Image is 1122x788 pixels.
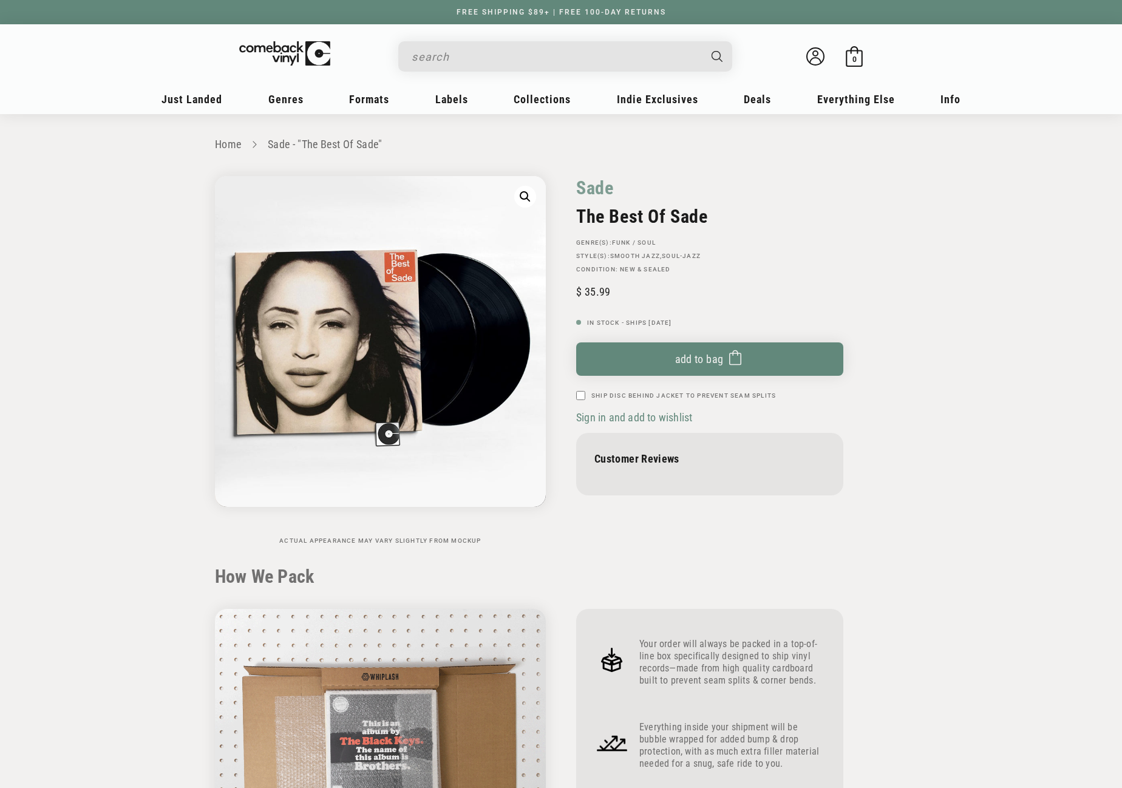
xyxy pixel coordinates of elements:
[701,41,734,72] button: Search
[215,566,907,588] h2: How We Pack
[662,253,701,259] a: Soul-Jazz
[268,138,382,151] a: Sade - "The Best Of Sade"
[576,285,582,298] span: $
[444,8,678,16] a: FREE SHIPPING $89+ | FREE 100-DAY RETURNS
[594,725,630,761] img: Frame_4_1.png
[612,239,656,246] a: Funk / Soul
[817,93,895,106] span: Everything Else
[215,136,907,154] nav: breadcrumbs
[744,93,771,106] span: Deals
[576,410,696,424] button: Sign in and add to wishlist
[639,721,825,770] p: Everything inside your shipment will be bubble wrapped for added bump & drop protection, with as ...
[398,41,732,72] div: Search
[576,176,613,200] a: Sade
[594,642,630,678] img: Frame_4.png
[617,93,698,106] span: Indie Exclusives
[576,206,843,227] h2: The Best Of Sade
[610,253,660,259] a: Smooth Jazz
[435,93,468,106] span: Labels
[161,93,222,106] span: Just Landed
[940,93,960,106] span: Info
[349,93,389,106] span: Formats
[639,638,825,687] p: Your order will always be packed in a top-of-line box specifically designed to ship vinyl records...
[514,93,571,106] span: Collections
[412,44,699,69] input: search
[591,391,776,400] label: Ship Disc Behind Jacket To Prevent Seam Splits
[215,138,241,151] a: Home
[268,93,304,106] span: Genres
[576,239,843,246] p: GENRE(S):
[594,452,825,465] p: Customer Reviews
[576,411,692,424] span: Sign in and add to wishlist
[576,285,610,298] span: 35.99
[576,253,843,260] p: STYLE(S): ,
[852,55,857,64] span: 0
[576,266,843,273] p: Condition: New & Sealed
[215,176,546,545] media-gallery: Gallery Viewer
[675,353,724,365] span: Add to bag
[576,319,843,327] p: In Stock - Ships [DATE]
[215,537,546,545] p: Actual appearance may vary slightly from mockup
[576,342,843,376] button: Add to bag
